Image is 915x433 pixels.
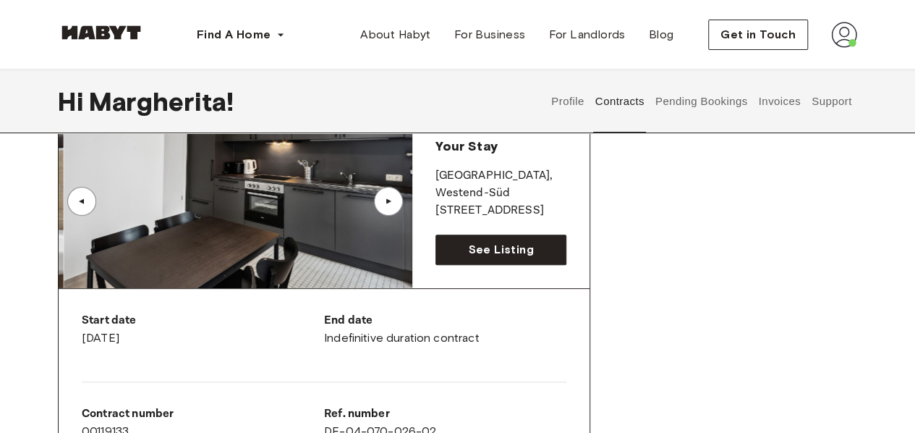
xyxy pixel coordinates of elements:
[550,70,587,133] button: Profile
[349,20,442,49] a: About Habyt
[468,241,533,258] span: See Listing
[593,70,646,133] button: Contracts
[64,114,417,288] img: Image of the room
[653,70,749,133] button: Pending Bookings
[360,26,430,43] span: About Habyt
[89,86,234,117] span: Margherita !
[649,26,674,43] span: Blog
[82,312,324,347] div: [DATE]
[435,167,566,202] p: [GEOGRAPHIC_DATA] , Westend-Süd
[831,22,857,48] img: avatar
[324,405,566,423] p: Ref. number
[757,70,802,133] button: Invoices
[548,26,625,43] span: For Landlords
[82,312,324,329] p: Start date
[809,70,854,133] button: Support
[197,26,271,43] span: Find A Home
[443,20,537,49] a: For Business
[324,312,566,347] div: Indefinitive duration contract
[720,26,796,43] span: Get in Touch
[708,20,808,50] button: Get in Touch
[435,235,566,265] a: See Listing
[324,312,566,329] p: End date
[435,202,566,219] p: [STREET_ADDRESS]
[185,20,297,49] button: Find A Home
[537,20,637,49] a: For Landlords
[454,26,526,43] span: For Business
[381,197,396,206] div: ▲
[58,86,89,117] span: Hi
[637,20,686,49] a: Blog
[58,25,145,40] img: Habyt
[546,70,857,133] div: user profile tabs
[75,197,89,206] div: ▲
[82,405,324,423] p: Contract number
[435,138,497,154] span: Your Stay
